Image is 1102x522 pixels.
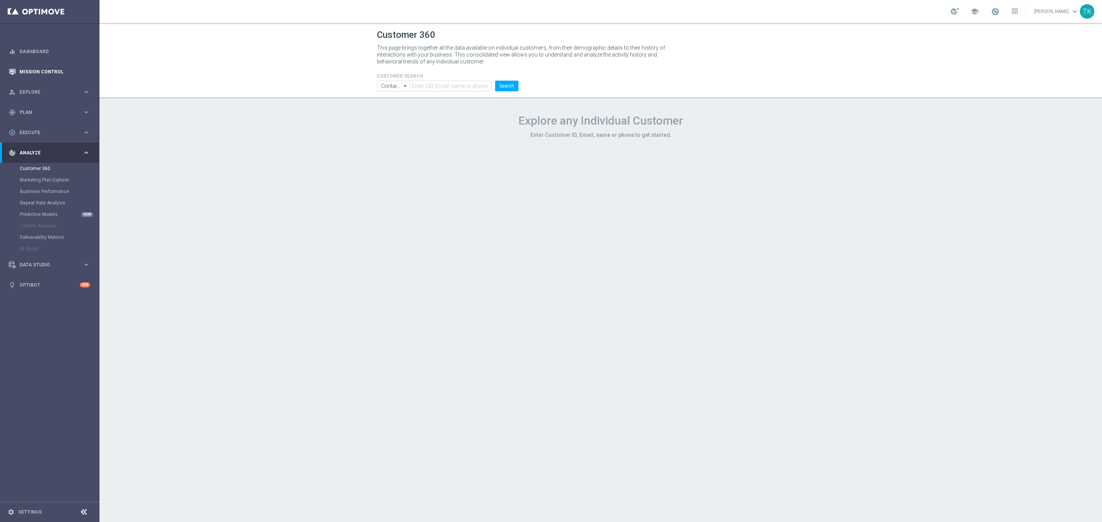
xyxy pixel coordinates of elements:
button: Mission Control [8,69,90,75]
div: Mission Control [9,62,90,82]
span: keyboard_arrow_down [1071,7,1079,16]
div: BI Studio [20,243,99,255]
p: This page brings together all the data available on individual customers, from their demographic ... [377,44,672,65]
div: Deliverability Metrics [20,232,99,243]
h1: Customer 360 [377,29,825,41]
div: Analyze [9,149,83,156]
span: Execute [20,130,83,135]
div: Customer 360 [20,163,99,174]
a: Marketing Plan Explorer [20,177,80,183]
button: play_circle_outline Execute keyboard_arrow_right [8,130,90,136]
span: Analyze [20,151,83,155]
a: Deliverability Metrics [20,234,80,240]
i: track_changes [9,149,16,156]
button: lightbulb Optibot +10 [8,282,90,288]
i: equalizer [9,48,16,55]
div: Optibot [9,275,90,295]
a: Customer 360 [20,165,80,172]
i: gps_fixed [9,109,16,116]
div: Repeat Rate Analysis [20,197,99,209]
i: arrow_drop_down [402,81,409,91]
button: person_search Explore keyboard_arrow_right [8,89,90,95]
a: Settings [18,510,42,514]
a: Dashboard [20,41,90,62]
a: Repeat Rate Analysis [20,200,80,206]
div: Data Studio [9,261,83,268]
i: keyboard_arrow_right [83,109,90,116]
button: Search [495,81,518,91]
div: Predictive Models [20,209,99,220]
div: Cohorts Analysis [20,220,99,232]
div: Plan [9,109,83,116]
i: keyboard_arrow_right [83,149,90,156]
i: person_search [9,89,16,96]
div: Marketing Plan Explorer [20,174,99,186]
a: Predictive Models [20,211,80,217]
span: Plan [20,110,83,115]
input: Contains [377,81,410,91]
span: Explore [20,90,83,94]
a: Optibot [20,275,80,295]
a: Business Performance [20,188,80,195]
div: +10 [80,282,90,287]
div: TK [1080,4,1094,19]
div: Business Performance [20,186,99,197]
i: settings [8,509,15,516]
h1: Explore any Individual Customer [377,114,825,128]
i: keyboard_arrow_right [83,88,90,96]
i: keyboard_arrow_right [83,129,90,136]
a: Mission Control [20,62,90,82]
i: keyboard_arrow_right [83,261,90,268]
i: play_circle_outline [9,129,16,136]
h3: Enter Customer ID, Email, name or phone to get started. [377,131,825,138]
span: Data Studio [20,263,83,267]
span: school [970,7,979,16]
div: Dashboard [9,41,90,62]
button: Data Studio keyboard_arrow_right [8,262,90,268]
button: equalizer Dashboard [8,49,90,55]
input: Enter CID, Email, name or phone [410,81,491,91]
h4: CUSTOMER SEARCH [377,73,518,79]
div: Explore [9,89,83,96]
i: lightbulb [9,282,16,289]
a: [PERSON_NAME]keyboard_arrow_down [1034,6,1080,17]
div: NEW [81,212,93,217]
button: gps_fixed Plan keyboard_arrow_right [8,109,90,115]
div: Execute [9,129,83,136]
button: track_changes Analyze keyboard_arrow_right [8,150,90,156]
